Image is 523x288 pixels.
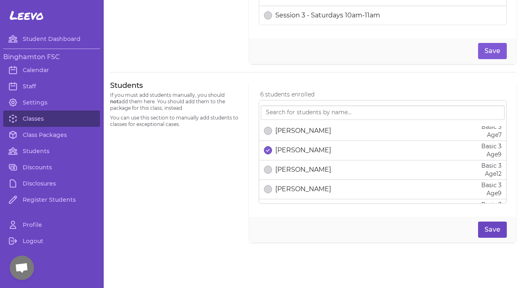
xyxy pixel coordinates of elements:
a: Disclosures [3,175,100,192]
p: [PERSON_NAME] [275,165,331,175]
p: Session 3 - Saturdays 10am-11am [275,11,380,20]
h3: Students [110,81,239,90]
h3: Binghamton FSC [3,52,100,62]
p: Age 9 [481,150,502,158]
p: You can use this section to manually add students to classes for exceptional cases. [110,115,239,128]
p: Basic 3 [481,181,502,189]
p: Age 7 [481,131,502,139]
p: Basic 3 [481,201,502,209]
button: Save [478,222,507,238]
button: Save [478,43,507,59]
a: Discounts [3,159,100,175]
a: Class Packages [3,127,100,143]
input: Search for students by name... [261,105,505,120]
p: 6 students enrolled [260,90,507,98]
p: [PERSON_NAME] [275,145,331,155]
p: Basic 3 [481,162,502,170]
a: Calendar [3,62,100,78]
p: Basic 3 [481,123,502,131]
button: select date [264,185,272,193]
a: Student Dashboard [3,31,100,47]
button: select date [264,146,272,154]
span: Leevo [10,8,44,23]
a: Students [3,143,100,159]
a: Settings [3,94,100,111]
p: If you must add students manually, you should add them here. You should add them to the package f... [110,92,239,111]
div: Open chat [10,256,34,280]
p: [PERSON_NAME] [275,126,331,136]
p: Basic 3 [481,142,502,150]
p: [PERSON_NAME] [275,184,331,194]
button: select date [264,127,272,135]
a: Staff [3,78,100,94]
span: not [110,98,119,105]
a: Profile [3,217,100,233]
p: Age 9 [481,189,502,197]
a: Register Students [3,192,100,208]
a: Logout [3,233,100,249]
button: select date [264,11,272,19]
button: select date [264,166,272,174]
p: Age 12 [481,170,502,178]
a: Classes [3,111,100,127]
